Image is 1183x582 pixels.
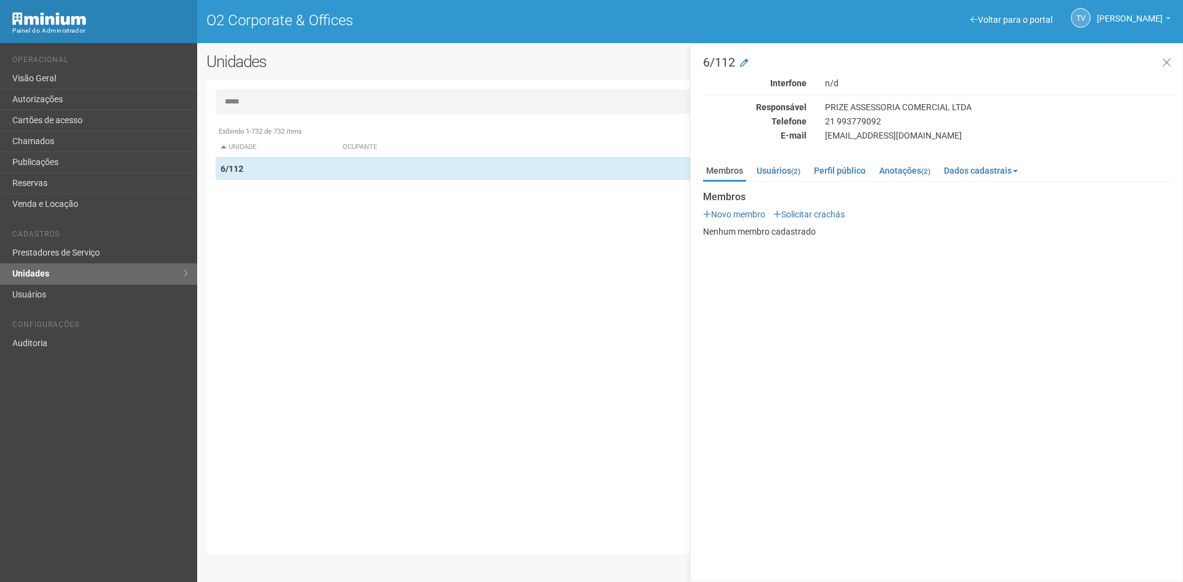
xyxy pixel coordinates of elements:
a: Solicitar crachás [773,209,845,219]
a: TV [1071,8,1091,28]
strong: Membros [703,192,1173,203]
div: Responsável [694,102,816,113]
a: Membros [703,161,746,182]
h2: Unidades [206,52,599,71]
a: Modificar a unidade [740,57,748,70]
a: Perfil público [811,161,869,180]
div: [EMAIL_ADDRESS][DOMAIN_NAME] [816,130,1182,141]
a: Dados cadastrais [941,161,1021,180]
img: Minium [12,12,86,25]
div: Exibindo 1-732 de 732 itens [216,126,1165,137]
a: Voltar para o portal [970,15,1052,25]
p: Nenhum membro cadastrado [703,226,1173,237]
div: Interfone [694,78,816,89]
div: Telefone [694,116,816,127]
span: Thayane Vasconcelos Torres [1097,2,1163,23]
div: n/d [816,78,1182,89]
li: Operacional [12,55,188,68]
a: [PERSON_NAME] [1097,15,1171,25]
th: Ocupante: activate to sort column ascending [338,137,756,158]
div: 21 993779092 [816,116,1182,127]
a: Usuários(2) [754,161,803,180]
div: PRIZE ASSESSORIA COMERCIAL LTDA [816,102,1182,113]
li: Configurações [12,320,188,333]
a: Novo membro [703,209,765,219]
div: Painel do Administrador [12,25,188,36]
small: (2) [921,167,930,176]
li: Cadastros [12,230,188,243]
h3: 6/112 [703,56,1173,68]
th: Unidade: activate to sort column descending [216,137,338,158]
h1: O2 Corporate & Offices [206,12,681,28]
a: Anotações(2) [876,161,933,180]
div: E-mail [694,130,816,141]
strong: 6/112 [221,164,243,174]
small: (2) [791,167,800,176]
